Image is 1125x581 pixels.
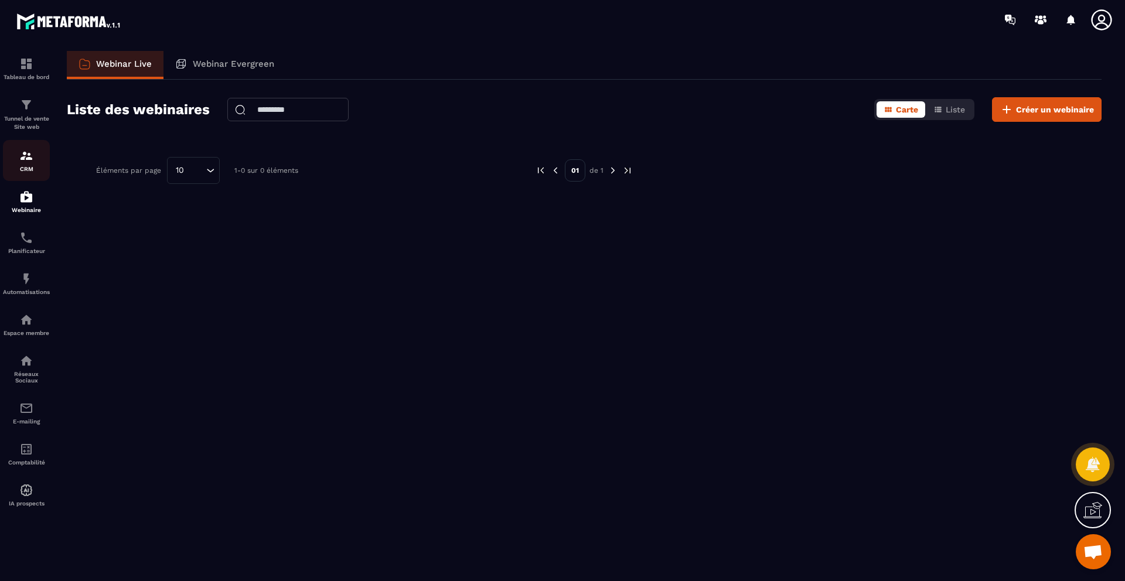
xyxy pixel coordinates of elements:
img: automations [19,190,33,204]
p: Éléments par page [96,166,161,175]
a: automationsautomationsAutomatisations [3,263,50,304]
p: Comptabilité [3,459,50,466]
button: Liste [926,101,972,118]
input: Search for option [188,164,203,177]
img: formation [19,149,33,163]
span: 10 [172,164,188,177]
img: formation [19,98,33,112]
img: prev [550,165,561,176]
img: scheduler [19,231,33,245]
img: prev [536,165,546,176]
p: IA prospects [3,500,50,507]
p: Tableau de bord [3,74,50,80]
img: logo [16,11,122,32]
p: Webinar Evergreen [193,59,274,69]
p: 01 [565,159,585,182]
img: automations [19,313,33,327]
img: accountant [19,442,33,456]
button: Créer un webinaire [992,97,1102,122]
p: CRM [3,166,50,172]
a: formationformationCRM [3,140,50,181]
p: Tunnel de vente Site web [3,115,50,131]
a: schedulerschedulerPlanificateur [3,222,50,263]
p: Webinaire [3,207,50,213]
div: Search for option [167,157,220,184]
p: 1-0 sur 0 éléments [234,166,298,175]
img: formation [19,57,33,71]
p: Planificateur [3,248,50,254]
img: email [19,401,33,415]
img: social-network [19,354,33,368]
img: next [622,165,633,176]
p: de 1 [589,166,604,175]
span: Carte [896,105,918,114]
p: Automatisations [3,289,50,295]
p: Webinar Live [96,59,152,69]
a: Webinar Live [67,51,163,79]
a: formationformationTableau de bord [3,48,50,89]
a: formationformationTunnel de vente Site web [3,89,50,140]
div: Ouvrir le chat [1076,534,1111,569]
a: automationsautomationsEspace membre [3,304,50,345]
img: automations [19,483,33,497]
img: next [608,165,618,176]
button: Carte [877,101,925,118]
p: E-mailing [3,418,50,425]
p: Espace membre [3,330,50,336]
img: automations [19,272,33,286]
a: automationsautomationsWebinaire [3,181,50,222]
h2: Liste des webinaires [67,98,210,121]
a: accountantaccountantComptabilité [3,433,50,474]
a: social-networksocial-networkRéseaux Sociaux [3,345,50,392]
span: Liste [946,105,965,114]
p: Réseaux Sociaux [3,371,50,384]
span: Créer un webinaire [1016,104,1094,115]
a: emailemailE-mailing [3,392,50,433]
